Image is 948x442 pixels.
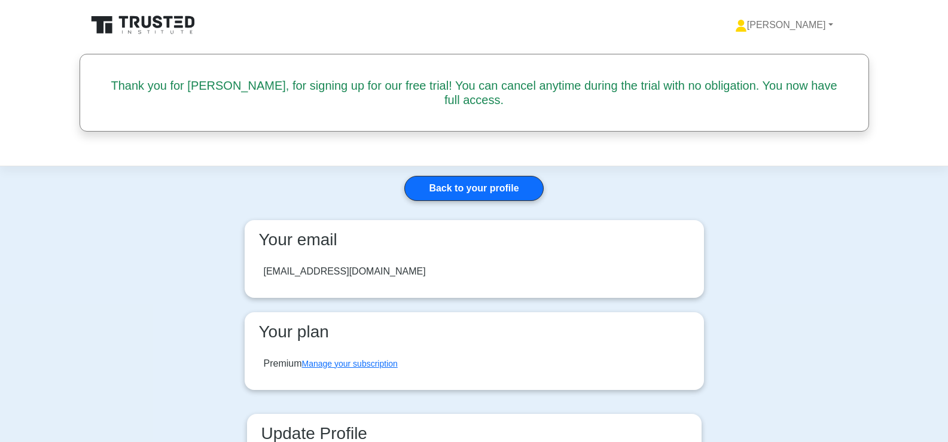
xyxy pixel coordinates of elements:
div: Premium [264,356,398,371]
h3: Your email [254,230,694,250]
div: [EMAIL_ADDRESS][DOMAIN_NAME] [264,264,426,279]
h5: Thank you for [PERSON_NAME], for signing up for our free trial! You can cancel anytime during the... [106,78,842,107]
h3: Your plan [254,322,694,342]
a: Manage your subscription [302,359,398,368]
a: Back to your profile [404,176,543,201]
a: [PERSON_NAME] [706,13,862,37]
